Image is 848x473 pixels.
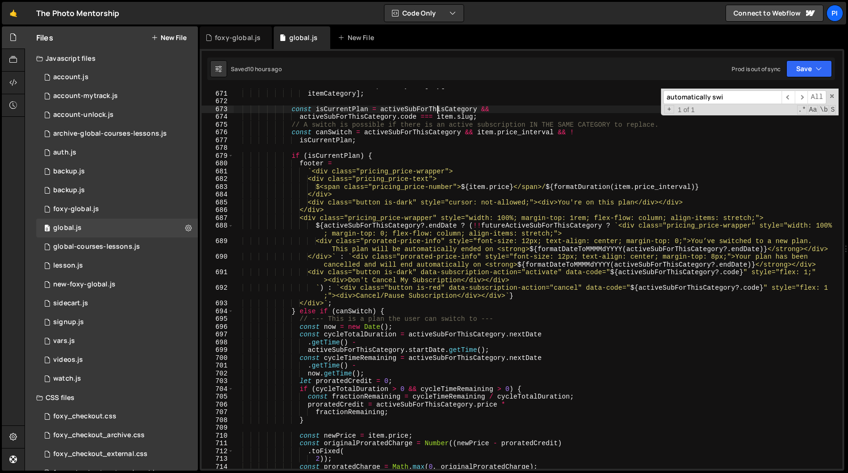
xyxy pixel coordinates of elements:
[36,143,198,162] div: 13533/34034.js
[807,90,826,104] span: Alt-Enter
[53,148,76,157] div: auth.js
[202,253,234,269] div: 690
[25,388,198,407] div: CSS files
[202,385,234,393] div: 704
[36,294,198,313] div: 13533/43446.js
[53,299,88,308] div: sidecart.js
[202,206,234,214] div: 686
[53,280,115,289] div: new-foxy-global.js
[53,205,99,213] div: foxy-global.js
[819,105,829,114] span: Whole Word Search
[202,129,234,137] div: 676
[202,284,234,300] div: 692
[338,33,377,42] div: New File
[36,68,198,87] div: 13533/34220.js
[36,369,198,388] div: 13533/38527.js
[202,401,234,409] div: 706
[202,354,234,362] div: 700
[53,73,89,82] div: account.js
[202,175,234,183] div: 682
[53,167,85,176] div: backup.js
[202,315,234,323] div: 695
[53,356,83,364] div: videos.js
[202,408,234,416] div: 707
[53,111,114,119] div: account-unlock.js
[36,256,198,275] div: 13533/35472.js
[202,199,234,207] div: 685
[202,339,234,347] div: 698
[215,33,261,42] div: foxy-global.js
[36,87,198,106] div: 13533/38628.js
[36,237,198,256] div: 13533/35292.js
[36,445,198,464] div: 13533/38747.css
[36,332,198,351] div: 13533/38978.js
[36,181,198,200] div: 13533/45031.js
[202,424,234,432] div: 709
[202,463,234,471] div: 714
[826,5,843,22] a: Pi
[231,65,282,73] div: Saved
[53,224,82,232] div: global.js
[53,318,84,326] div: signup.js
[786,60,832,77] button: Save
[202,214,234,222] div: 687
[202,416,234,424] div: 708
[36,162,198,181] div: 13533/45030.js
[202,90,234,98] div: 671
[202,183,234,191] div: 683
[53,431,145,440] div: foxy_checkout_archive.css
[36,33,53,43] h2: Files
[53,337,75,345] div: vars.js
[53,261,83,270] div: lesson.js
[202,370,234,378] div: 702
[797,105,807,114] span: RegExp Search
[36,351,198,369] div: 13533/42246.js
[202,448,234,456] div: 712
[202,160,234,168] div: 680
[384,5,464,22] button: Code Only
[830,105,836,114] span: Search In Selection
[36,219,198,237] div: 13533/39483.js
[202,222,234,237] div: 688
[151,34,187,41] button: New File
[202,323,234,331] div: 696
[202,237,234,253] div: 689
[36,426,198,445] div: 13533/44030.css
[795,90,808,104] span: ​
[36,407,198,426] div: 13533/38507.css
[664,105,674,114] span: Toggle Replace mode
[808,105,818,114] span: CaseSensitive Search
[202,455,234,463] div: 713
[36,106,198,124] div: 13533/41206.js
[202,377,234,385] div: 703
[202,269,234,284] div: 691
[53,375,81,383] div: watch.js
[248,65,282,73] div: 10 hours ago
[44,225,50,233] span: 0
[202,191,234,199] div: 684
[36,8,119,19] div: The Photo Mentorship
[202,137,234,145] div: 677
[202,98,234,106] div: 672
[53,243,140,251] div: global-courses-lessons.js
[202,362,234,370] div: 701
[53,130,167,138] div: archive-global-courses-lessons.js
[202,113,234,121] div: 674
[36,200,198,219] div: 13533/34219.js
[25,49,198,68] div: Javascript files
[202,393,234,401] div: 705
[202,106,234,114] div: 673
[674,106,699,114] span: 1 of 1
[202,121,234,129] div: 675
[202,440,234,448] div: 711
[202,346,234,354] div: 699
[2,2,25,24] a: 🤙
[202,168,234,176] div: 681
[202,308,234,316] div: 694
[53,186,85,195] div: backup.js
[782,90,795,104] span: ​
[202,144,234,152] div: 678
[202,432,234,440] div: 710
[732,65,781,73] div: Prod is out of sync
